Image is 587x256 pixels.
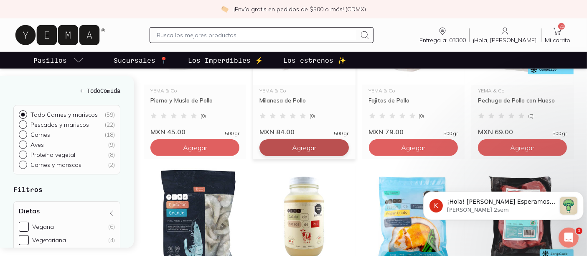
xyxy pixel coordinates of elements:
[157,30,356,40] input: Busca los mejores productos
[416,26,469,44] a: Entrega a: 03300
[419,36,466,44] span: Entrega a: 03300
[186,52,265,69] a: Los Imperdibles ⚡️
[32,223,54,230] div: Vegana
[576,228,582,234] span: 1
[369,128,404,136] span: MXN 79.00
[201,113,206,118] span: ( 0 )
[30,131,50,138] p: Carnes
[108,161,115,169] div: ( 2 )
[108,151,115,159] div: ( 8 )
[369,88,458,93] div: YEMA & Co
[183,143,207,152] span: Agregar
[510,143,534,152] span: Agregar
[310,113,315,118] span: ( 0 )
[478,97,567,112] div: Pechuga de Pollo con Hueso
[104,111,115,118] div: ( 59 )
[150,97,239,112] div: Pierna y Muslo de Pollo
[443,131,458,136] span: 500 gr
[259,139,348,156] button: Agregar
[19,207,40,215] h4: Dietas
[334,131,349,136] span: 500 gr
[473,36,538,44] span: ¡Hola, [PERSON_NAME]!
[32,236,66,244] div: Vegetariana
[259,128,295,136] span: MXN 84.00
[420,175,587,233] iframe: Intercom notifications mensaje
[33,55,67,65] p: Pasillos
[259,88,348,93] div: YEMA & Co
[13,185,43,193] strong: Filtros
[30,121,89,128] p: Pescados y mariscos
[104,121,115,128] div: ( 22 )
[478,128,513,136] span: MXN 69.00
[30,161,81,169] p: Carnes y mariscos
[283,55,346,65] p: Los estrenos ✨
[112,52,170,69] a: Sucursales 📍
[19,222,29,232] input: Vegana(6)
[114,55,168,65] p: Sucursales 📍
[401,143,425,152] span: Agregar
[558,23,565,30] span: 25
[108,141,115,148] div: ( 9 )
[541,26,574,44] a: 25Mi carrito
[150,128,186,136] span: MXN 45.00
[292,143,316,152] span: Agregar
[478,139,567,156] button: Agregar
[259,97,348,112] div: Milanesa de Pollo
[19,235,29,245] input: Vegetariana(4)
[32,52,85,69] a: pasillo-todos-link
[188,55,263,65] p: Los Imperdibles ⚡️
[559,228,579,248] iframe: Intercom live chat
[104,131,115,138] div: ( 18 )
[282,52,348,69] a: Los estrenos ✨
[30,111,98,118] p: Todo Carnes y mariscos
[108,223,115,230] div: (6)
[528,113,534,118] span: ( 0 )
[30,151,75,159] p: Proteína vegetal
[369,97,458,112] div: Fajitas de Pollo
[150,139,239,156] button: Agregar
[545,36,570,44] span: Mi carrito
[30,141,44,148] p: Aves
[221,5,229,13] img: check
[13,86,120,95] h5: ← Todo Comida
[419,113,424,118] span: ( 0 )
[108,236,115,244] div: (4)
[470,26,541,44] a: ¡Hola, [PERSON_NAME]!
[369,139,458,156] button: Agregar
[234,5,366,13] p: ¡Envío gratis en pedidos de $500 o más! (CDMX)
[552,131,567,136] span: 500 gr
[225,131,239,136] span: 500 gr
[150,88,239,93] div: YEMA & Co
[13,86,120,95] a: ← TodoComida
[478,88,567,93] div: YEMA & Co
